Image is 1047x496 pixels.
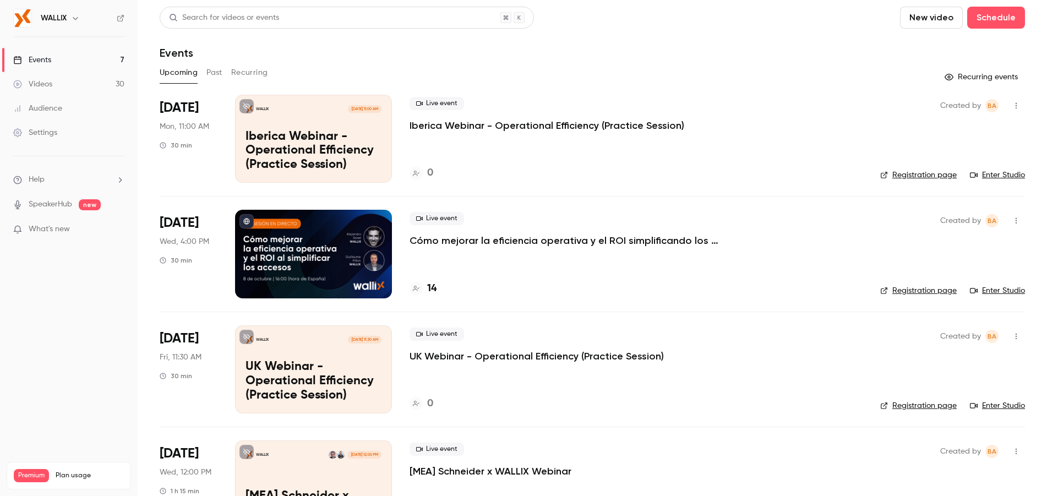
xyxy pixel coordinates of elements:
h1: Events [160,46,193,59]
span: Mon, 11:00 AM [160,121,209,132]
span: Created by [940,214,981,227]
button: New video [900,7,963,29]
p: WALLIX [256,452,269,457]
a: Iberica Webinar - Operational Efficiency (Practice Session)WALLIX[DATE] 11:00 AMIberica Webinar -... [235,95,392,183]
span: BA [988,330,996,343]
div: Events [13,54,51,66]
p: Iberica Webinar - Operational Efficiency (Practice Session) [246,130,381,172]
a: Registration page [880,285,957,296]
button: Past [206,64,222,81]
a: Enter Studio [970,285,1025,296]
span: Fri, 11:30 AM [160,352,201,363]
a: Enter Studio [970,170,1025,181]
span: Help [29,174,45,186]
img: Danish Khan [337,451,345,459]
span: Plan usage [56,471,124,480]
iframe: Noticeable Trigger [111,225,124,235]
span: Created by [940,99,981,112]
span: BA [988,214,996,227]
li: help-dropdown-opener [13,174,124,186]
span: BA [988,445,996,458]
span: [DATE] 11:00 AM [348,105,381,113]
span: Created by [940,330,981,343]
div: 30 min [160,372,192,380]
span: What's new [29,224,70,235]
span: Bea Andres [985,330,999,343]
a: 14 [410,281,437,296]
div: Oct 24 Fri, 11:30 AM (Europe/Madrid) [160,325,217,413]
p: UK Webinar - Operational Efficiency (Practice Session) [246,360,381,402]
span: [DATE] 11:30 AM [348,336,381,344]
a: UK Webinar - Operational Efficiency (Practice Session) [410,350,664,363]
a: Registration page [880,400,957,411]
div: 30 min [160,141,192,150]
span: Created by [940,445,981,458]
span: Premium [14,469,49,482]
div: Videos [13,79,52,90]
div: 30 min [160,256,192,265]
button: Recurring [231,64,268,81]
a: 0 [410,166,433,181]
span: [DATE] [160,445,199,462]
span: Wed, 4:00 PM [160,236,209,247]
a: SpeakerHub [29,199,72,210]
span: [DATE] [160,99,199,117]
h4: 14 [427,281,437,296]
span: Live event [410,443,464,456]
div: Audience [13,103,62,114]
a: Iberica Webinar - Operational Efficiency (Practice Session) [410,119,684,132]
span: BA [988,99,996,112]
h4: 0 [427,396,433,411]
span: Bea Andres [985,99,999,112]
div: Settings [13,127,57,138]
button: Upcoming [160,64,198,81]
p: WALLIX [256,337,269,342]
h4: 0 [427,166,433,181]
div: 1 h 15 min [160,487,199,495]
span: Bea Andres [985,214,999,227]
button: Recurring events [940,68,1025,86]
img: WALLIX [14,9,31,27]
span: Live event [410,212,464,225]
p: WALLIX [256,106,269,112]
span: Live event [410,97,464,110]
button: Schedule [967,7,1025,29]
a: Enter Studio [970,400,1025,411]
a: [MEA] Schneider x WALLIX Webinar [410,465,571,478]
img: Guido Kraft [329,451,336,459]
a: Cómo mejorar la eficiencia operativa y el ROI simplificando los accesos [410,234,740,247]
span: [DATE] [160,330,199,347]
span: [DATE] 12:00 PM [347,451,381,459]
h6: WALLIX [41,13,67,24]
span: Wed, 12:00 PM [160,467,211,478]
div: Oct 8 Wed, 4:00 PM (Europe/Madrid) [160,210,217,298]
a: 0 [410,396,433,411]
div: Search for videos or events [169,12,279,24]
div: Oct 6 Mon, 11:00 AM (Europe/Madrid) [160,95,217,183]
span: [DATE] [160,214,199,232]
a: Registration page [880,170,957,181]
span: Live event [410,328,464,341]
a: UK Webinar - Operational Efficiency (Practice Session)WALLIX[DATE] 11:30 AMUK Webinar - Operation... [235,325,392,413]
span: new [79,199,101,210]
span: Bea Andres [985,445,999,458]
